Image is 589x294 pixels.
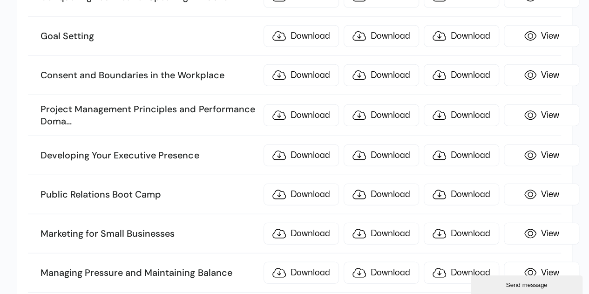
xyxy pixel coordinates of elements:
a: Download [424,64,499,86]
h3: Project Management Principles and Performance Doma [41,103,259,127]
a: Download [344,104,419,126]
a: Download [344,25,419,47]
a: View [504,64,579,86]
a: Download [424,25,499,47]
a: View [504,262,579,284]
a: Download [344,64,419,86]
h3: Public Relations Boot Camp [41,189,259,201]
a: Download [264,104,339,126]
h3: Managing Pressure and Maintaining Balance [41,267,259,279]
a: Download [264,144,339,166]
a: Download [424,104,499,126]
a: View [504,25,579,47]
a: Download [424,262,499,284]
a: Download [424,223,499,245]
a: View [504,144,579,166]
a: View [504,104,579,126]
span: ... [66,115,72,127]
a: Download [424,184,499,205]
a: Download [424,144,499,166]
a: Download [264,64,339,86]
a: Download [264,262,339,284]
h3: Consent and Boundaries in the Workplace [41,69,259,82]
a: Download [344,223,419,245]
a: Download [344,262,419,284]
a: View [504,223,579,245]
a: Download [344,184,419,205]
a: Download [264,223,339,245]
a: Download [264,184,339,205]
a: Download [344,144,419,166]
iframe: chat widget [471,273,584,294]
h3: Developing Your Executive Presence [41,150,259,162]
h3: Marketing for Small Businesses [41,228,259,240]
a: Download [264,25,339,47]
h3: Goal Setting [41,30,259,42]
a: View [504,184,579,205]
